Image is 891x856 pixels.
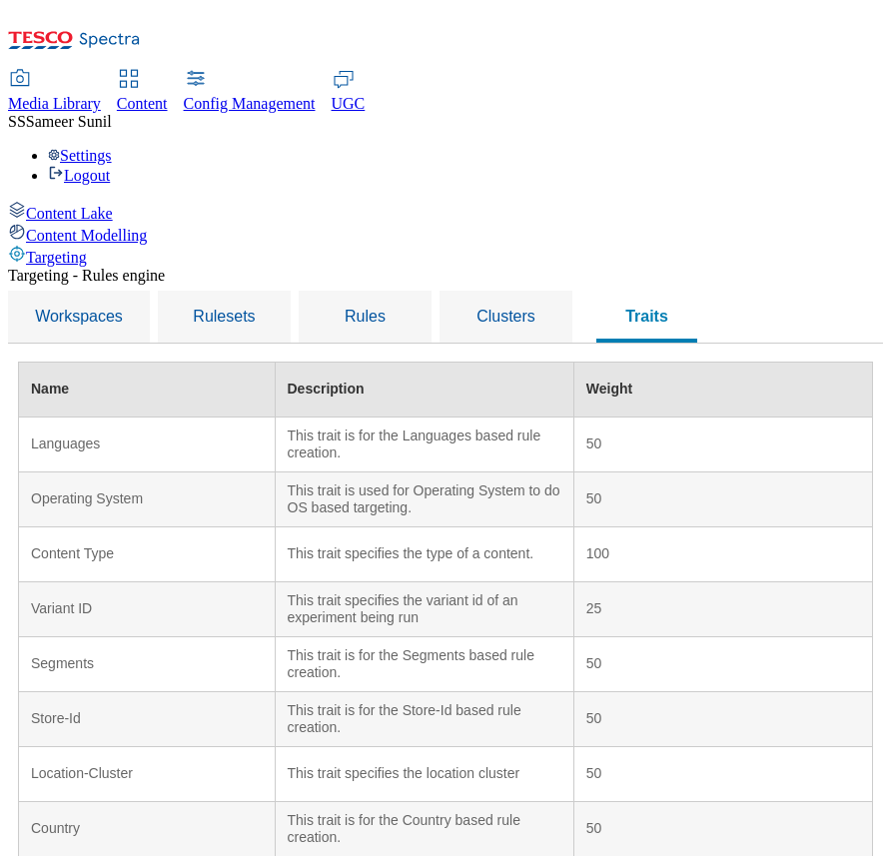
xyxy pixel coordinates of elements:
[476,308,535,325] span: Clusters
[573,747,872,802] td: 50
[184,71,316,113] a: Config Management
[19,472,276,527] td: Operating System
[19,363,276,418] th: Name
[8,95,101,112] span: Media Library
[184,95,316,112] span: Config Management
[26,249,87,266] span: Targeting
[19,582,276,637] td: Variant ID
[48,167,110,184] a: Logout
[8,245,883,267] a: Targeting
[26,113,112,130] span: Sameer Sunil
[193,308,255,325] span: Rulesets
[275,418,573,472] td: This trait is for the Languages based rule creation.
[573,637,872,692] td: 50
[275,527,573,582] td: This trait specifies the type of a content.
[19,747,276,802] td: Location-Cluster
[48,147,112,164] a: Settings
[8,113,26,130] span: SS
[19,637,276,692] td: Segments
[573,692,872,747] td: 50
[573,363,872,418] th: Weight
[117,95,168,112] span: Content
[19,527,276,582] td: Content Type
[275,472,573,527] td: This trait is used for Operating System to do OS based targeting.
[26,205,113,222] span: Content Lake
[625,308,668,325] span: Traits
[8,201,883,223] a: Content Lake
[345,308,386,325] span: Rules
[573,418,872,472] td: 50
[275,692,573,747] td: This trait is for the Store-Id based rule creation.
[8,71,101,113] a: Media Library
[117,71,168,113] a: Content
[8,223,883,245] a: Content Modelling
[573,527,872,582] td: 100
[573,582,872,637] td: 25
[275,582,573,637] td: This trait specifies the variant id of an experiment being run
[19,692,276,747] td: Store-Id
[35,308,123,325] span: Workspaces
[19,418,276,472] td: Languages
[332,71,366,113] a: UGC
[275,363,573,418] th: Description
[573,472,872,527] td: 50
[8,267,883,285] div: Targeting - Rules engine
[275,747,573,802] td: This trait specifies the location cluster
[332,95,366,112] span: UGC
[26,227,147,244] span: Content Modelling
[275,637,573,692] td: This trait is for the Segments based rule creation.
